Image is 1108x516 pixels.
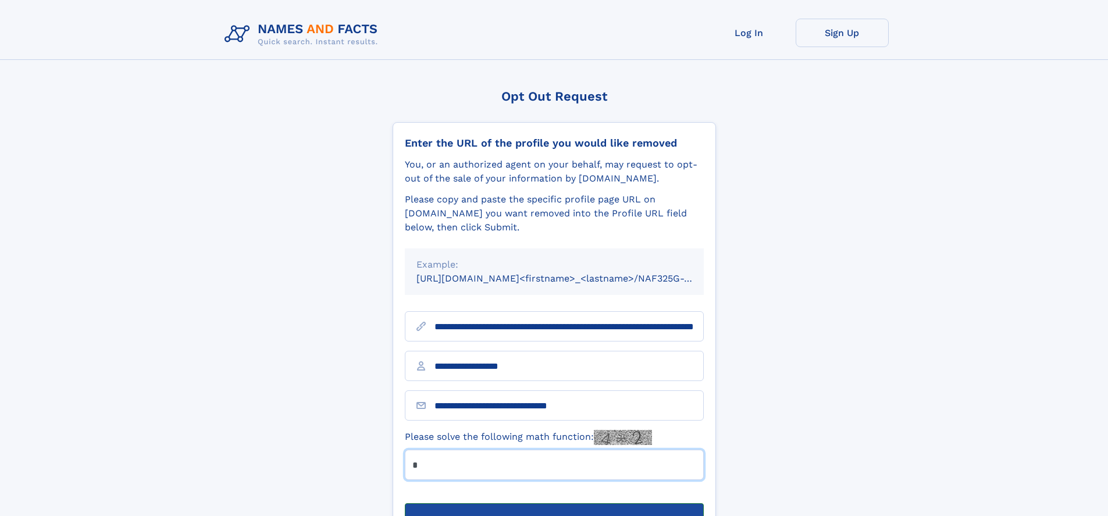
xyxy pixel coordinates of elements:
[703,19,796,47] a: Log In
[220,19,387,50] img: Logo Names and Facts
[405,158,704,186] div: You, or an authorized agent on your behalf, may request to opt-out of the sale of your informatio...
[405,137,704,150] div: Enter the URL of the profile you would like removed
[405,193,704,234] div: Please copy and paste the specific profile page URL on [DOMAIN_NAME] you want removed into the Pr...
[416,273,726,284] small: [URL][DOMAIN_NAME]<firstname>_<lastname>/NAF325G-xxxxxxxx
[796,19,889,47] a: Sign Up
[416,258,692,272] div: Example:
[405,430,652,445] label: Please solve the following math function:
[393,89,716,104] div: Opt Out Request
